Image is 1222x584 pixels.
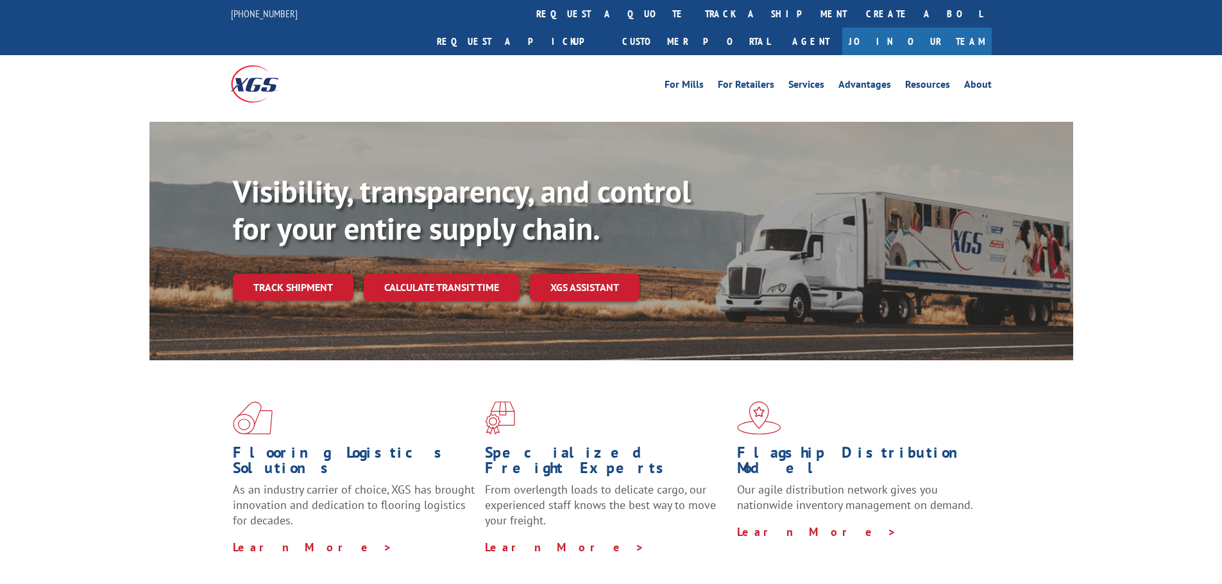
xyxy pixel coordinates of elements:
a: Agent [779,28,842,55]
a: Learn More > [737,524,897,539]
a: Customer Portal [613,28,779,55]
a: Resources [905,79,950,94]
p: From overlength loads to delicate cargo, our experienced staff knows the best way to move your fr... [485,482,727,539]
a: Calculate transit time [364,274,520,301]
h1: Flagship Distribution Model [737,445,980,482]
img: xgs-icon-total-supply-chain-intelligence-red [233,401,273,435]
a: Track shipment [233,274,353,301]
img: xgs-icon-focused-on-flooring-red [485,401,515,435]
span: As an industry carrier of choice, XGS has brought innovation and dedication to flooring logistics... [233,482,475,528]
a: Request a pickup [427,28,613,55]
a: Learn More > [485,540,645,555]
a: Learn More > [233,540,393,555]
a: Services [788,79,824,94]
a: Advantages [838,79,891,94]
b: Visibility, transparency, and control for your entire supply chain. [233,171,691,248]
a: XGS ASSISTANT [530,274,640,301]
a: Join Our Team [842,28,992,55]
img: xgs-icon-flagship-distribution-model-red [737,401,781,435]
a: For Retailers [718,79,774,94]
a: [PHONE_NUMBER] [231,7,298,20]
h1: Flooring Logistics Solutions [233,445,475,482]
h1: Specialized Freight Experts [485,445,727,482]
a: About [964,79,992,94]
span: Our agile distribution network gives you nationwide inventory management on demand. [737,482,973,512]
a: For Mills [665,79,704,94]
